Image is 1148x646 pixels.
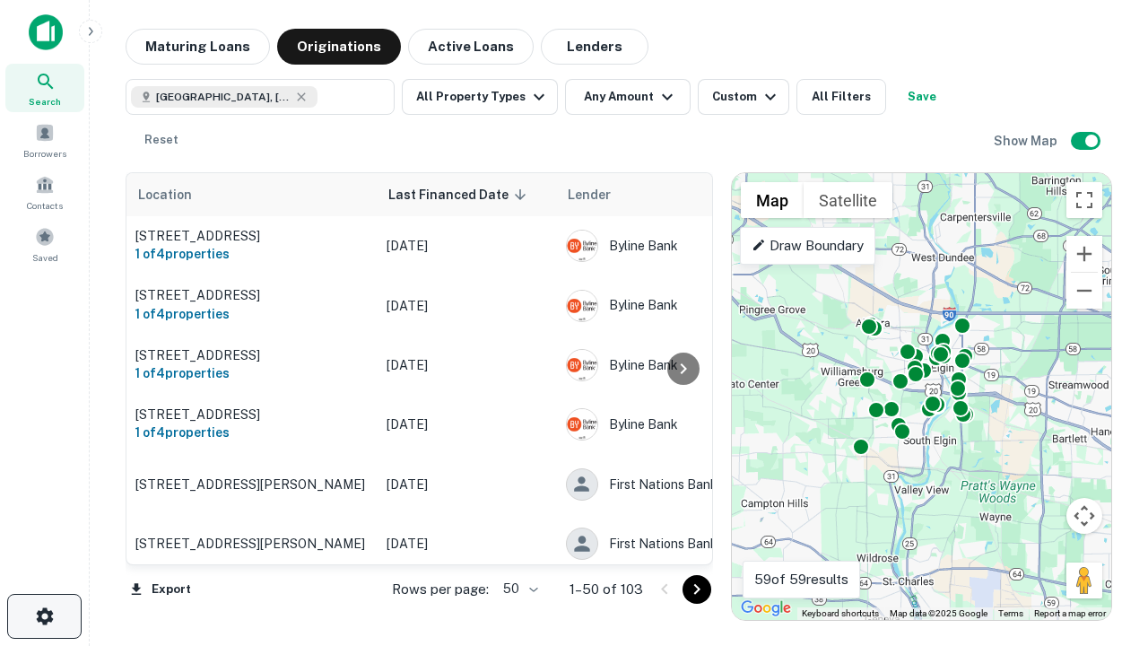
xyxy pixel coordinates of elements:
p: [STREET_ADDRESS] [135,287,369,303]
button: Reset [133,122,190,158]
span: Borrowers [23,146,66,161]
p: 1–50 of 103 [570,579,643,600]
button: Active Loans [408,29,534,65]
a: Contacts [5,168,84,216]
p: [DATE] [387,475,548,494]
div: Custom [712,86,781,108]
a: Report a map error [1034,608,1106,618]
button: Show satellite imagery [804,182,892,218]
p: [DATE] [387,236,548,256]
p: [STREET_ADDRESS][PERSON_NAME] [135,536,369,552]
span: [GEOGRAPHIC_DATA], [GEOGRAPHIC_DATA] [156,89,291,105]
th: Lender [557,173,844,216]
img: picture [567,291,597,321]
img: capitalize-icon.png [29,14,63,50]
button: All Filters [796,79,886,115]
button: Any Amount [565,79,691,115]
p: [DATE] [387,355,548,375]
img: Google [736,597,796,620]
span: Search [29,94,61,109]
p: Draw Boundary [752,235,864,257]
img: picture [567,350,597,380]
button: Show street map [741,182,804,218]
p: [DATE] [387,296,548,316]
h6: Show Map [994,131,1060,151]
th: Last Financed Date [378,173,557,216]
p: Rows per page: [392,579,489,600]
div: Byline Bank [566,408,835,441]
a: Terms [998,608,1023,618]
h6: 1 of 4 properties [135,304,369,324]
span: Lender [568,184,611,205]
div: Byline Bank [566,290,835,322]
a: Saved [5,220,84,268]
p: [STREET_ADDRESS] [135,406,369,423]
button: Go to next page [683,575,711,604]
div: Byline Bank [566,349,835,381]
span: Last Financed Date [388,184,532,205]
iframe: Chat Widget [1058,502,1148,589]
button: Toggle fullscreen view [1066,182,1102,218]
div: First Nations Bank [566,468,835,501]
button: Maturing Loans [126,29,270,65]
button: Zoom in [1066,236,1102,272]
a: Search [5,64,84,112]
button: Lenders [541,29,648,65]
a: Open this area in Google Maps (opens a new window) [736,597,796,620]
h6: 1 of 4 properties [135,423,369,442]
p: [STREET_ADDRESS] [135,228,369,244]
h6: 1 of 4 properties [135,244,369,264]
p: [DATE] [387,415,548,434]
p: [STREET_ADDRESS][PERSON_NAME] [135,476,369,493]
button: Zoom out [1066,273,1102,309]
p: [DATE] [387,534,548,554]
div: 0 0 [732,173,1111,620]
span: Location [137,184,215,205]
span: Contacts [27,198,63,213]
div: First Nations Bank [566,528,835,560]
p: [STREET_ADDRESS] [135,347,369,363]
p: 59 of 59 results [754,569,848,590]
h6: 1 of 4 properties [135,363,369,383]
button: Map camera controls [1066,498,1102,534]
button: Originations [277,29,401,65]
a: Borrowers [5,116,84,164]
div: Byline Bank [566,230,835,262]
img: picture [567,231,597,261]
button: All Property Types [402,79,558,115]
button: Save your search to get updates of matches that match your search criteria. [893,79,951,115]
button: Export [126,576,196,603]
img: picture [567,409,597,440]
button: Custom [698,79,789,115]
button: Keyboard shortcuts [802,607,879,620]
th: Location [126,173,378,216]
span: Saved [32,250,58,265]
div: 50 [496,576,541,602]
span: Map data ©2025 Google [890,608,987,618]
